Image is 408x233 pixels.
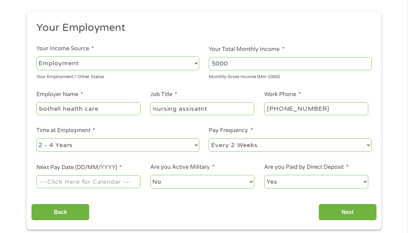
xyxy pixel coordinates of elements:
[36,45,94,52] label: Your Income Source
[209,71,372,80] div: Monthly Gross Income (Min 1000)
[209,46,284,53] label: Your Total Monthly Income
[36,21,367,35] h2: Your Employment
[264,102,368,115] input: (231) 754-4010
[264,91,301,98] label: Work Phone
[36,71,199,80] div: Your Employment / Other Status
[319,204,377,220] input: Next
[209,57,372,70] input: 1800
[36,127,95,134] label: Time at Employment
[36,91,83,98] label: Employer Name
[150,164,215,171] label: Are you Active Military
[150,91,177,98] label: Job Title
[209,127,253,134] label: Pay Frequency
[36,164,122,171] label: Next Pay Date (DD/MM/YYYY)
[31,204,89,220] input: Back
[264,164,348,171] label: Are you Paid by Direct Deposit
[36,102,140,115] input: Walmart
[36,175,140,188] input: ---Click Here for Calendar ---
[150,102,254,115] input: Cashier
